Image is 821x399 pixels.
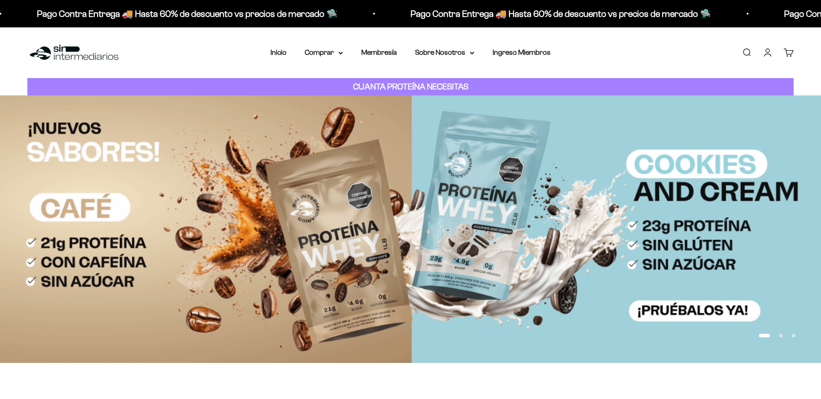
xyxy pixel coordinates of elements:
a: Membresía [361,48,397,56]
p: Pago Contra Entrega 🚚 Hasta 60% de descuento vs precios de mercado 🛸 [410,6,710,21]
a: Ingreso Miembros [493,48,551,56]
p: Pago Contra Entrega 🚚 Hasta 60% de descuento vs precios de mercado 🛸 [36,6,337,21]
summary: Sobre Nosotros [415,47,474,58]
summary: Comprar [305,47,343,58]
strong: CUANTA PROTEÍNA NECESITAS [353,82,468,91]
a: Inicio [270,48,286,56]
